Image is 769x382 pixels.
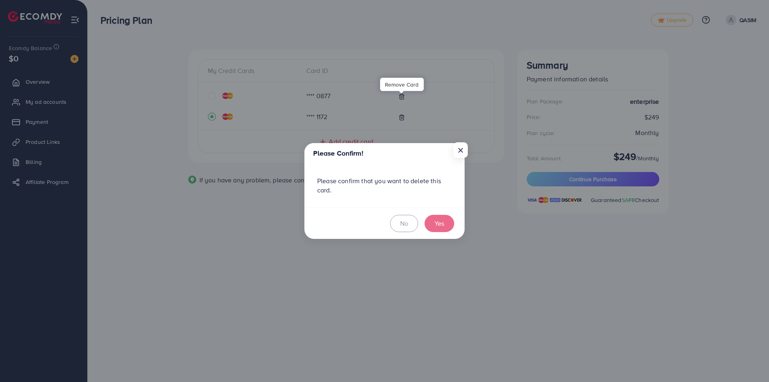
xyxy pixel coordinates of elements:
[390,215,418,232] button: No
[313,148,363,158] h5: Please Confirm!
[304,164,465,208] div: Please confirm that you want to delete this card.
[425,215,454,232] button: Yes
[453,142,468,158] button: Close
[735,346,763,376] iframe: Chat
[380,78,424,91] div: Remove Card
